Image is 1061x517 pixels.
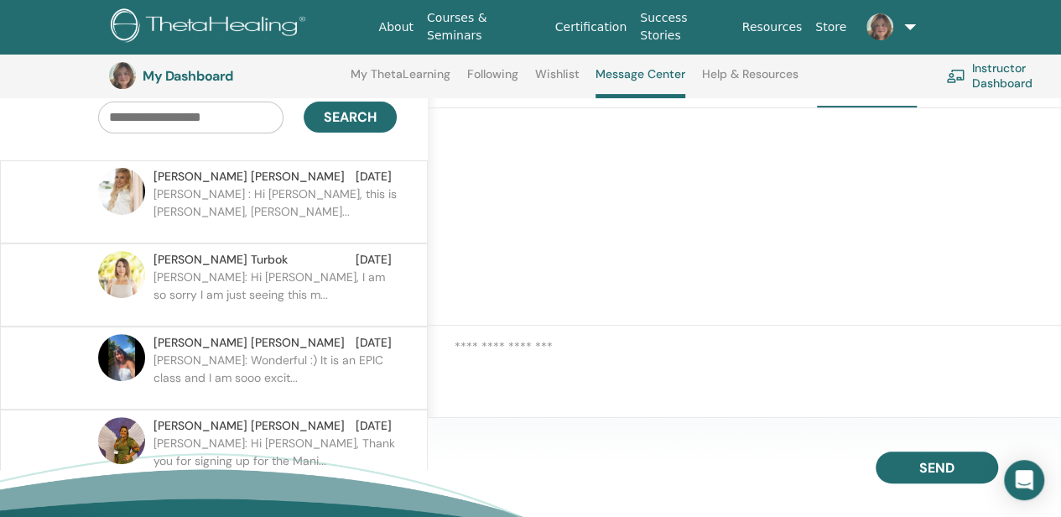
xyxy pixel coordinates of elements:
[866,13,893,40] img: default.jpg
[153,417,345,435] span: [PERSON_NAME] [PERSON_NAME]
[109,62,136,89] img: default.jpg
[356,251,392,269] span: [DATE]
[702,67,798,94] a: Help & Resources
[809,12,853,43] a: Store
[1004,460,1044,500] div: Open Intercom Messenger
[324,108,377,126] span: Search
[919,459,954,477] span: Send
[420,3,549,51] a: Courses & Seminars
[372,12,420,43] a: About
[153,185,397,236] p: [PERSON_NAME] : Hi [PERSON_NAME], this is [PERSON_NAME], [PERSON_NAME]...
[98,251,145,298] img: default.jpg
[356,168,392,185] span: [DATE]
[153,269,397,319] p: [PERSON_NAME]: Hi [PERSON_NAME], I am so sorry I am just seeing this m...
[153,435,397,485] p: [PERSON_NAME]: Hi [PERSON_NAME], Thank you for signing up for the Mani...
[98,334,145,381] img: default.jpg
[304,102,397,133] button: Search
[351,67,450,94] a: My ThetaLearning
[946,69,965,83] img: chalkboard-teacher.svg
[549,12,633,43] a: Certification
[153,334,345,352] span: [PERSON_NAME] [PERSON_NAME]
[153,168,345,185] span: [PERSON_NAME] [PERSON_NAME]
[633,3,735,51] a: Success Stories
[111,8,311,46] img: logo.png
[356,334,392,352] span: [DATE]
[153,352,397,402] p: [PERSON_NAME]: Wonderful :) It is an EPIC class and I am sooo excit...
[467,67,518,94] a: Following
[143,68,310,84] h3: My Dashboard
[535,67,580,94] a: Wishlist
[356,417,392,435] span: [DATE]
[596,67,685,98] a: Message Center
[153,251,288,269] span: [PERSON_NAME] Turbok
[98,417,145,464] img: default.jpg
[736,12,809,43] a: Resources
[98,168,145,215] img: default.jpg
[876,452,998,483] button: Send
